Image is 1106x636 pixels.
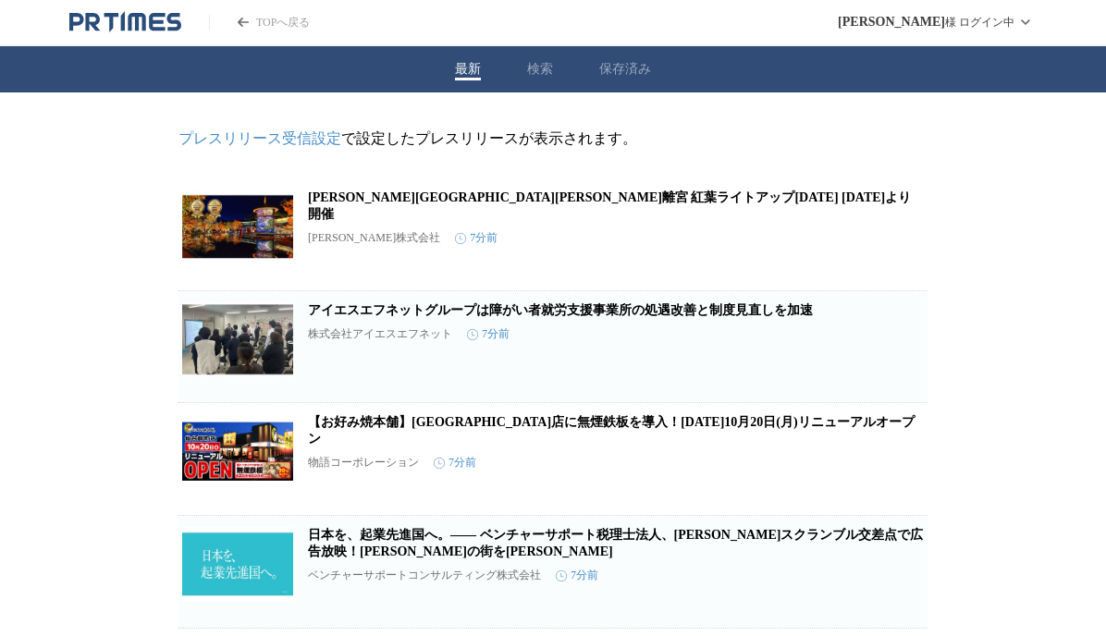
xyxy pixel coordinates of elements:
button: 保存済み [599,61,651,78]
img: 宮城県松島離宮 紅葉ライトアップ2025 11月5日(水)より開催 [182,190,293,263]
img: 【お好み焼本舗】仙台卸町店に無煙鉄板を導入！2025年10⽉20⽇(月)リニューアルオープン [182,414,293,488]
img: アイエスエフネットグループは障がい者就労支援事業所の処遇改善と制度見直しを加速 [182,302,293,376]
a: [PERSON_NAME][GEOGRAPHIC_DATA][PERSON_NAME]離宮 紅葉ライトアップ[DATE] [DATE]より開催 [308,190,911,221]
time: 7分前 [556,568,598,583]
a: プレスリリース受信設定 [178,130,341,146]
p: で設定したプレスリリースが表示されます。 [178,129,928,149]
time: 7分前 [467,326,510,342]
a: PR TIMESのトップページはこちら [209,15,310,31]
button: 最新 [455,61,481,78]
p: 株式会社アイエスエフネット [308,326,452,342]
p: ベンチャーサポートコンサルティング株式会社 [308,568,541,583]
a: PR TIMESのトップページはこちら [69,11,181,33]
button: 検索 [527,61,553,78]
a: アイエスエフネットグループは障がい者就労支援事業所の処遇改善と制度見直しを加速 [308,303,813,317]
p: [PERSON_NAME]株式会社 [308,230,440,246]
time: 7分前 [455,230,498,246]
a: 【お好み焼本舗】[GEOGRAPHIC_DATA]店に無煙鉄板を導入！[DATE]10⽉20⽇(月)リニューアルオープン [308,415,915,446]
time: 7分前 [434,455,476,471]
p: 物語コーポレーション [308,455,419,471]
img: 日本を、起業先進国へ。―― ベンチャーサポート税理士法人、渋谷スクランブル交差点で広告放映！渋谷の街をジャック [182,527,293,601]
span: [PERSON_NAME] [838,15,945,30]
a: 日本を、起業先進国へ。―― ベンチャーサポート税理士法人、[PERSON_NAME]スクランブル交差点で広告放映！[PERSON_NAME]の街を[PERSON_NAME] [308,528,923,558]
